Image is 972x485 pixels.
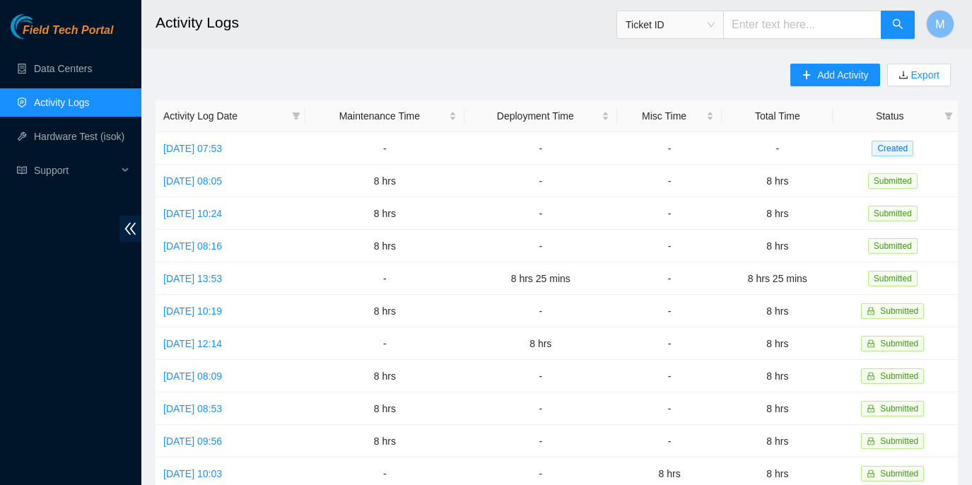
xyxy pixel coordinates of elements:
td: - [305,327,464,360]
span: filter [289,105,303,127]
span: Submitted [880,404,918,414]
td: 8 hrs 25 mins [722,262,833,295]
td: - [464,425,617,457]
span: double-left [119,216,141,242]
a: [DATE] 09:56 [163,436,222,447]
td: 8 hrs [722,360,833,392]
button: plusAdd Activity [790,64,879,86]
td: - [464,295,617,327]
a: [DATE] 13:53 [163,273,222,284]
span: Submitted [868,206,918,221]
td: 8 hrs [722,197,833,230]
td: - [617,425,722,457]
td: 8 hrs [305,425,464,457]
span: Ticket ID [626,14,715,35]
th: Total Time [722,100,833,132]
button: M [926,10,954,38]
td: - [464,392,617,425]
td: 8 hrs [305,392,464,425]
a: Activity Logs [34,97,90,108]
td: - [617,197,722,230]
span: filter [292,112,300,120]
span: read [17,165,27,175]
span: lock [867,372,875,380]
td: - [617,262,722,295]
span: Submitted [880,339,918,349]
span: Submitted [868,173,918,189]
td: 8 hrs [305,197,464,230]
td: 8 hrs [722,165,833,197]
span: Submitted [880,469,918,479]
td: 8 hrs [722,295,833,327]
a: [DATE] 08:53 [163,403,222,414]
td: - [464,230,617,262]
td: - [617,132,722,165]
span: Field Tech Portal [23,24,113,37]
td: 8 hrs [305,165,464,197]
td: - [464,197,617,230]
span: Status [841,108,939,124]
span: search [892,18,903,32]
button: search [881,11,915,39]
span: Support [34,156,117,185]
span: lock [867,437,875,445]
span: lock [867,339,875,348]
a: Export [908,69,939,81]
span: lock [867,469,875,478]
img: Akamai Technologies [11,14,71,39]
td: 8 hrs 25 mins [464,262,617,295]
td: 8 hrs [305,295,464,327]
span: Activity Log Date [163,108,286,124]
td: - [305,262,464,295]
span: lock [867,307,875,315]
span: Submitted [868,271,918,286]
a: Akamai TechnologiesField Tech Portal [11,25,113,44]
span: M [935,16,944,33]
td: 8 hrs [722,327,833,360]
td: 8 hrs [722,425,833,457]
td: - [617,327,722,360]
a: Hardware Test (isok) [34,131,124,142]
span: Submitted [880,306,918,316]
td: 8 hrs [305,360,464,392]
span: plus [802,70,812,81]
a: [DATE] 10:03 [163,468,222,479]
td: - [305,132,464,165]
a: [DATE] 10:19 [163,305,222,317]
td: - [617,165,722,197]
span: Created [872,141,913,156]
td: - [617,360,722,392]
td: - [617,230,722,262]
a: [DATE] 07:53 [163,143,222,154]
button: downloadExport [887,64,951,86]
a: [DATE] 10:24 [163,208,222,219]
td: - [617,392,722,425]
td: 8 hrs [722,392,833,425]
span: download [898,70,908,81]
td: - [464,132,617,165]
td: 8 hrs [464,327,617,360]
span: Add Activity [817,67,868,83]
td: - [722,132,833,165]
td: - [464,165,617,197]
a: Data Centers [34,63,92,74]
span: filter [944,112,953,120]
a: [DATE] 12:14 [163,338,222,349]
span: Submitted [880,371,918,381]
td: 8 hrs [305,230,464,262]
td: 8 hrs [722,230,833,262]
span: Submitted [868,238,918,254]
a: [DATE] 08:09 [163,370,222,382]
td: - [464,360,617,392]
span: Submitted [880,436,918,446]
a: [DATE] 08:05 [163,175,222,187]
span: filter [942,105,956,127]
a: [DATE] 08:16 [163,240,222,252]
span: lock [867,404,875,413]
input: Enter text here... [723,11,882,39]
td: - [617,295,722,327]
